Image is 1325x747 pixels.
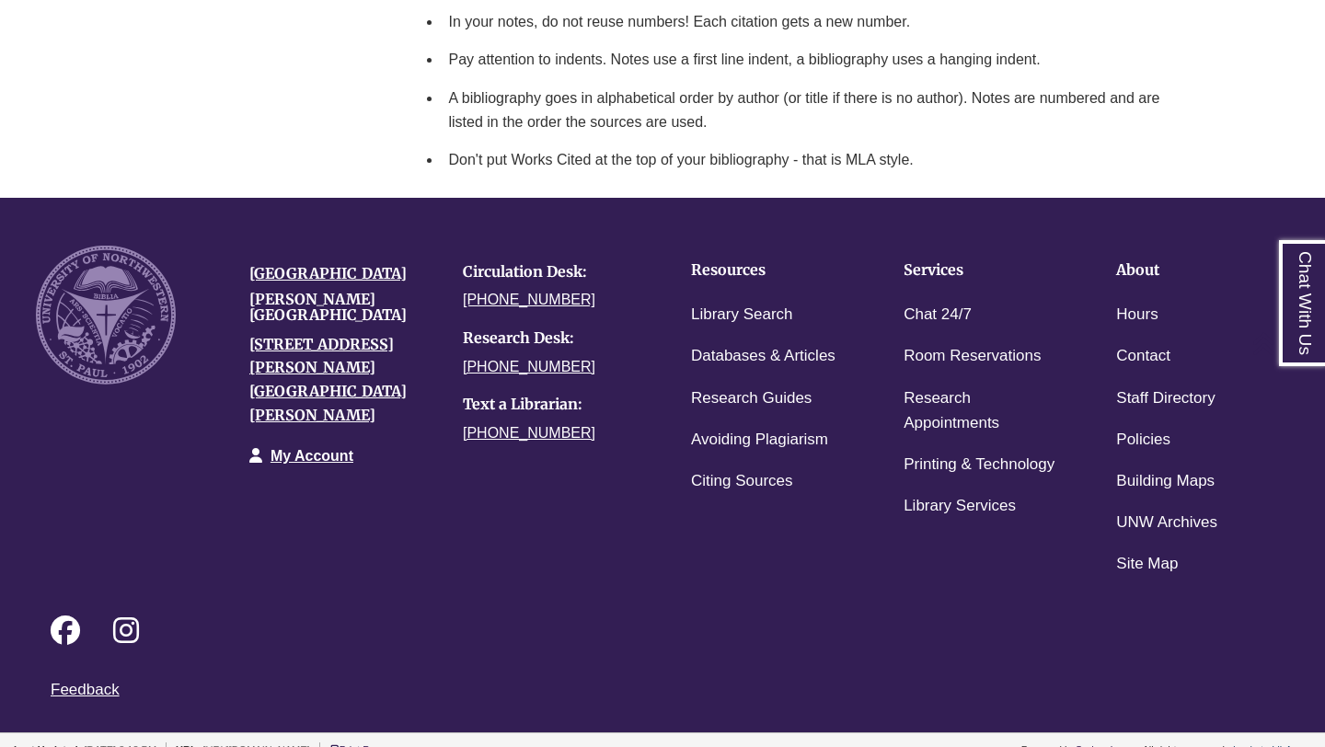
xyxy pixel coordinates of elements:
[691,262,847,279] h4: Resources
[36,246,176,385] img: UNW seal
[442,79,1186,141] li: A bibliography goes in alphabetical order by author (or title if there is no author). Notes are n...
[249,292,435,324] h4: [PERSON_NAME][GEOGRAPHIC_DATA]
[463,359,595,374] a: [PHONE_NUMBER]
[1116,468,1215,495] a: Building Maps
[463,425,595,441] a: [PHONE_NUMBER]
[1116,262,1272,279] h4: About
[463,396,649,413] h4: Text a Librarian:
[442,141,1186,179] li: Don't put Works Cited at the top of your bibliography - that is MLA style.
[904,302,972,328] a: Chat 24/7
[691,385,812,412] a: Research Guides
[442,40,1186,79] li: Pay attention to indents. Notes use a first line indent, a bibliography uses a hanging indent.
[1116,302,1158,328] a: Hours
[1116,551,1178,578] a: Site Map
[1116,385,1215,412] a: Staff Directory
[691,343,835,370] a: Databases & Articles
[904,452,1054,478] a: Printing & Technology
[463,264,649,281] h4: Circulation Desk:
[113,615,139,645] i: Follow on Instagram
[249,335,407,424] a: [STREET_ADDRESS][PERSON_NAME][GEOGRAPHIC_DATA][PERSON_NAME]
[904,343,1041,370] a: Room Reservations
[1116,427,1170,454] a: Policies
[442,3,1186,41] li: In your notes, do not reuse numbers! Each citation gets a new number.
[249,264,407,282] a: [GEOGRAPHIC_DATA]
[904,493,1016,520] a: Library Services
[51,681,120,698] a: Feedback
[271,448,353,464] a: My Account
[904,262,1059,279] h4: Services
[904,385,1059,437] a: Research Appointments
[691,302,793,328] a: Library Search
[691,427,828,454] a: Avoiding Plagiarism
[1116,510,1217,536] a: UNW Archives
[463,292,595,307] a: [PHONE_NUMBER]
[463,330,649,347] h4: Research Desk:
[1116,343,1170,370] a: Contact
[691,468,793,495] a: Citing Sources
[51,615,80,645] i: Follow on Facebook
